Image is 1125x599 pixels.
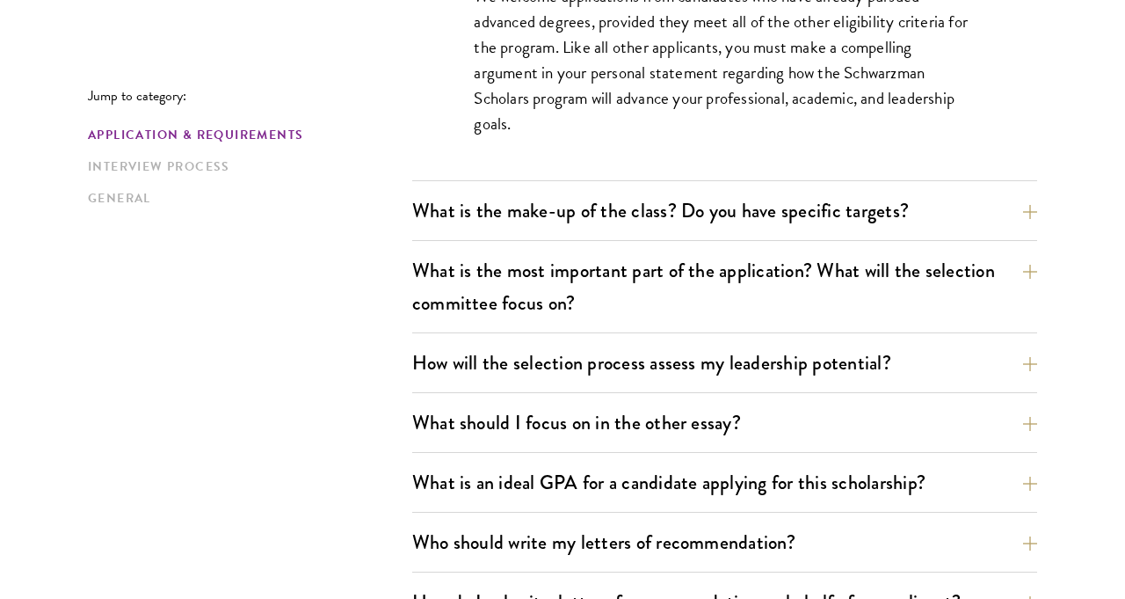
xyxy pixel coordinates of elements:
[412,403,1037,442] button: What should I focus on in the other essay?
[412,522,1037,562] button: Who should write my letters of recommendation?
[88,88,412,104] p: Jump to category:
[412,191,1037,230] button: What is the make-up of the class? Do you have specific targets?
[88,189,402,208] a: General
[412,251,1037,323] button: What is the most important part of the application? What will the selection committee focus on?
[412,343,1037,383] button: How will the selection process assess my leadership potential?
[412,463,1037,502] button: What is an ideal GPA for a candidate applying for this scholarship?
[88,126,402,144] a: Application & Requirements
[88,157,402,176] a: Interview Process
